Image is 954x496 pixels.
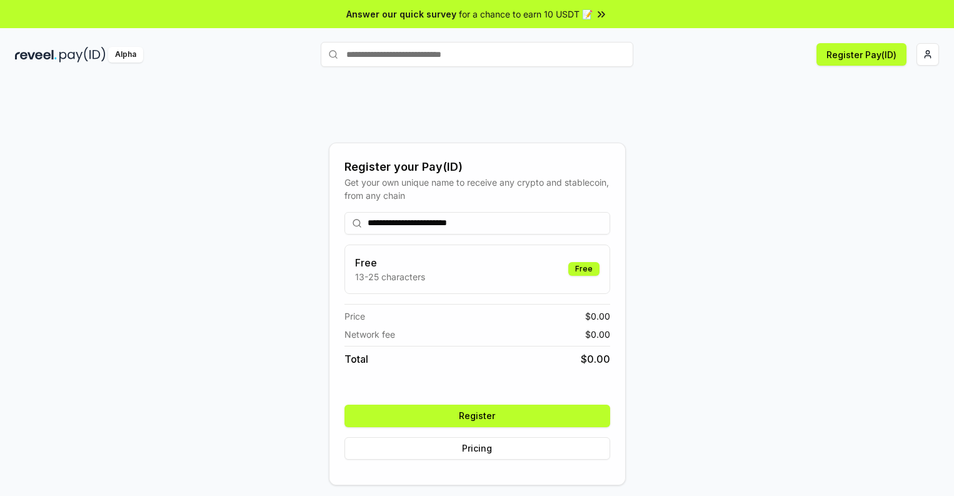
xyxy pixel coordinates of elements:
[459,8,593,21] span: for a chance to earn 10 USDT 📝
[568,262,600,276] div: Free
[344,310,365,323] span: Price
[816,43,906,66] button: Register Pay(ID)
[346,8,456,21] span: Answer our quick survey
[15,47,57,63] img: reveel_dark
[59,47,106,63] img: pay_id
[344,328,395,341] span: Network fee
[585,310,610,323] span: $ 0.00
[108,47,143,63] div: Alpha
[344,158,610,176] div: Register your Pay(ID)
[344,176,610,202] div: Get your own unique name to receive any crypto and stablecoin, from any chain
[581,352,610,367] span: $ 0.00
[355,270,425,283] p: 13-25 characters
[585,328,610,341] span: $ 0.00
[355,255,425,270] h3: Free
[344,405,610,427] button: Register
[344,437,610,460] button: Pricing
[344,352,368,367] span: Total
